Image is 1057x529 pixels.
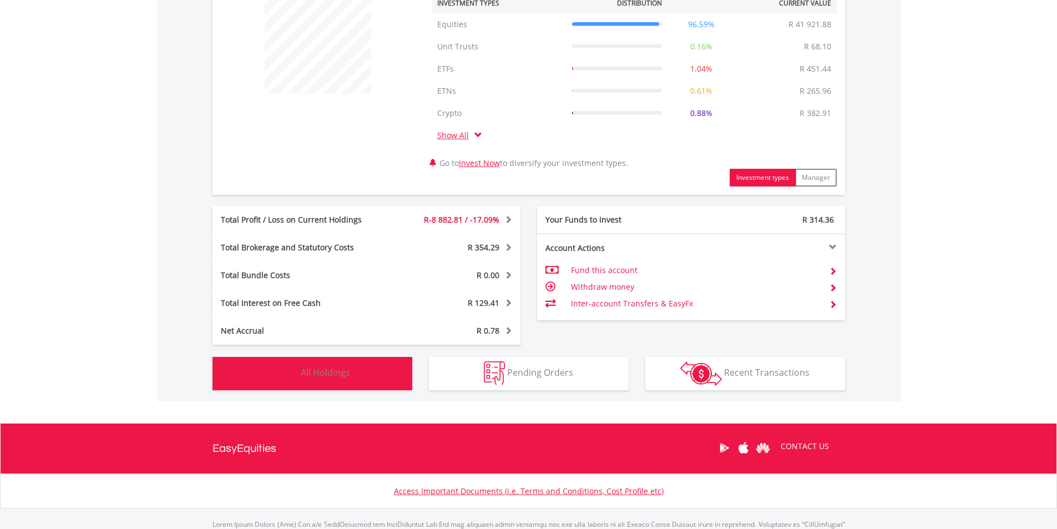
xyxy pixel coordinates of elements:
button: Investment types [730,169,796,187]
td: Fund this account [571,262,820,279]
a: Google Play [715,431,734,465]
td: Unit Trusts [432,36,567,58]
button: Pending Orders [429,357,629,390]
button: Recent Transactions [645,357,845,390]
a: Invest Now [459,158,500,168]
a: Show All [437,130,474,140]
button: Manager [795,169,837,187]
td: Inter-account Transfers & EasyFx [571,295,820,312]
td: 0.88% [667,102,735,124]
span: Pending Orders [507,366,573,379]
img: holdings-wht.png [275,361,299,385]
a: Apple [734,431,753,465]
td: 0.16% [667,36,735,58]
td: 96.59% [667,13,735,36]
td: ETNs [432,80,567,102]
div: Total Bundle Costs [213,270,392,281]
div: Account Actions [537,243,691,254]
div: Total Profit / Loss on Current Holdings [213,214,392,225]
a: CONTACT US [773,431,837,462]
span: R 129.41 [468,298,499,308]
td: Withdraw money [571,279,820,295]
td: R 41 921.88 [783,13,837,36]
a: Access Important Documents (i.e. Terms and Conditions, Cost Profile etc) [394,486,664,496]
div: Total Brokerage and Statutory Costs [213,242,392,253]
span: R 314.36 [802,214,834,225]
td: Equities [432,13,567,36]
img: pending_instructions-wht.png [484,361,505,385]
span: R 0.00 [477,270,499,280]
div: Net Accrual [213,325,392,336]
td: R 68.10 [798,36,837,58]
td: Crypto [432,102,567,124]
span: R-8 882.81 / -17.09% [424,214,499,225]
td: ETFs [432,58,567,80]
button: All Holdings [213,357,412,390]
a: EasyEquities [213,424,276,473]
td: R 265.96 [794,80,837,102]
td: 1.04% [667,58,735,80]
span: Recent Transactions [724,366,810,379]
span: All Holdings [301,366,350,379]
div: Your Funds to Invest [537,214,691,225]
div: Total Interest on Free Cash [213,298,392,309]
span: R 354.29 [468,242,499,253]
td: 0.61% [667,80,735,102]
td: R 382.91 [794,102,837,124]
img: transactions-zar-wht.png [680,361,722,386]
span: R 0.78 [477,325,499,336]
a: Huawei [753,431,773,465]
td: R 451.44 [794,58,837,80]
